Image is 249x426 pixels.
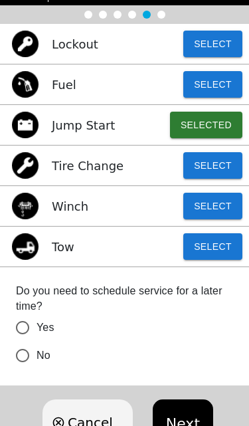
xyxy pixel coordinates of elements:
[52,197,88,215] p: Winch
[183,71,242,98] button: Select
[52,238,74,256] p: Tow
[183,152,242,179] button: Select
[12,112,39,138] img: jump start icon
[12,193,39,219] img: winch icon
[12,71,39,98] img: gas icon
[12,233,39,260] img: tow icon
[170,112,242,138] button: Selected
[183,31,242,57] button: Select
[12,152,39,179] img: flat tire icon
[16,283,233,314] label: Do you need to schedule service for a later time?
[12,31,39,57] img: lockout icon
[37,348,50,364] span: No
[52,35,98,53] p: Lockout
[183,233,242,260] button: Select
[52,157,124,175] p: Tire Change
[52,76,76,94] p: Fuel
[37,320,54,336] span: Yes
[52,116,115,134] p: Jump Start
[183,193,242,219] button: Select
